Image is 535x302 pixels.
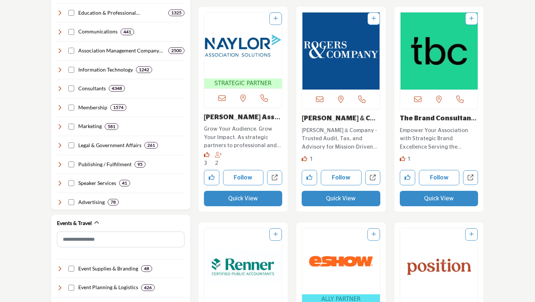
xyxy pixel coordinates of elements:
h4: Advertising: Agencies, services, and promotional products that help organizations enhance brand v... [78,199,105,206]
h4: Association Management Company (AMC): Professional management, strategic guidance, and operationa... [78,47,165,54]
b: 78 [111,200,116,205]
span: 1 [407,156,411,162]
button: Quick View [204,191,283,206]
input: Select Advertising checkbox [68,199,74,205]
button: Like company [204,170,219,185]
div: Followers [215,152,223,168]
div: 95 Results For Publishing / Fulfillment [134,161,146,168]
a: Add To List [273,16,278,21]
input: Select Communications checkbox [68,29,74,35]
div: 1242 Results For Information Technology [136,66,152,73]
input: Select Speaker Services checkbox [68,180,74,186]
button: Follow [223,170,264,185]
i: Like [302,156,307,161]
a: Add To List [273,232,278,237]
h2: Events & Travel [57,219,92,227]
button: Follow [419,170,460,185]
input: Select Consultants checkbox [68,85,74,91]
a: Add To List [469,16,474,21]
input: Select Education & Professional Development checkbox [68,10,74,16]
h4: Membership: Services and strategies for member engagement, retention, communication, and research... [78,104,107,111]
div: 261 Results For Legal & Government Affairs [144,142,158,149]
img: eShow [302,228,380,294]
span: 3 [204,160,207,166]
div: 426 Results For Event Planning & Logistics [141,284,155,291]
a: Open rogers-company-pllc in new tab [365,170,380,185]
a: Add To List [469,232,474,237]
button: Follow [321,170,362,185]
div: 441 Results For Communications [121,29,134,35]
b: 1242 [139,67,149,72]
b: 1325 [171,10,182,15]
h4: Communications: Services for messaging, public relations, video production, webinars, and content... [78,28,118,35]
input: Select Publishing / Fulfillment checkbox [68,161,74,167]
h4: Marketing: Strategies and services for audience acquisition, branding, research, and digital and ... [78,123,102,130]
input: Select Marketing checkbox [68,124,74,130]
h3: Naylor Association Solutions [204,114,283,122]
img: The Brand Consultancy [400,12,478,90]
h4: Speaker Services: Expert speakers, coaching, and leadership development programs, along with spea... [78,179,116,187]
div: 78 Results For Advertising [108,199,119,205]
b: 2500 [171,48,182,53]
b: 261 [147,143,155,148]
h4: Event Planning & Logistics: Event planning, venue selection, and on-site management for meetings,... [78,284,138,291]
i: Like [400,156,405,161]
div: 41 Results For Speaker Services [119,180,130,186]
div: 4348 Results For Consultants [109,85,125,92]
input: Select Information Technology checkbox [68,67,74,73]
input: Search Category [57,232,184,247]
a: Open Listing in new tab [400,12,478,90]
div: 581 Results For Marketing [105,123,118,130]
a: Open Listing in new tab [204,12,282,88]
b: 426 [144,285,152,290]
b: 4348 [112,86,122,91]
b: 581 [108,124,115,129]
div: 2500 Results For Association Management Company (AMC) [168,47,184,54]
a: The Brand Consultanc... [400,115,477,130]
h4: Information Technology: Technology solutions, including software, cybersecurity, cloud computing,... [78,66,133,73]
h4: Event Supplies & Branding: Customized event materials such as badges, branded merchandise, lanyar... [78,265,138,272]
i: Likes [204,152,209,157]
div: 48 Results For Event Supplies & Branding [141,265,152,272]
h4: Legal & Government Affairs: Legal services, advocacy, lobbying, and government relations to suppo... [78,142,141,149]
button: Quick View [302,191,380,206]
a: [PERSON_NAME] & Company PLL... [302,115,376,130]
a: [PERSON_NAME] Association S... [204,114,280,129]
a: Open the-brand-consultancy in new tab [463,170,478,185]
a: Empower Your Association with Strategic Brand Excellence Serving the Association industry, this e... [400,125,478,152]
input: Select Legal & Government Affairs checkbox [68,142,74,148]
span: 2 [215,160,218,166]
b: 95 [137,162,143,167]
b: 441 [123,29,131,34]
h3: Rogers & Company PLLC [302,115,380,123]
div: 1325 Results For Education & Professional Development [168,10,184,16]
h4: Consultants: Expert guidance across various areas, including technology, marketing, leadership, f... [78,85,106,92]
a: Grow Your Audience. Grow Your Impact. As strategic partners to professional and trade association... [204,123,283,150]
p: Empower Your Association with Strategic Brand Excellence Serving the Association industry, this e... [400,127,478,152]
img: Naylor Association Solutions [204,12,282,79]
button: Quick View [400,191,478,206]
b: 48 [144,266,149,271]
div: 1574 Results For Membership [110,104,126,111]
span: STRATEGIC PARTNER [206,79,281,88]
input: Select Event Supplies & Branding checkbox [68,266,74,272]
input: Select Membership checkbox [68,105,74,110]
span: 1 [310,156,313,162]
a: Open naylor-association-solutions in new tab [267,170,282,185]
a: [PERSON_NAME] & Company - Trusted Audit, Tax, and Advisory for Mission-Driven Organizations At [P... [302,125,380,152]
b: 1574 [113,105,123,110]
input: Select Association Management Company (AMC) checkbox [68,48,74,54]
input: Select Event Planning & Logistics checkbox [68,285,74,291]
a: Open Listing in new tab [302,12,380,90]
h3: The Brand Consultancy [400,115,478,123]
p: [PERSON_NAME] & Company - Trusted Audit, Tax, and Advisory for Mission-Driven Organizations At [P... [302,127,380,152]
b: 41 [122,181,127,186]
h4: Education & Professional Development: Training, certification, career development, and learning s... [78,9,165,17]
button: Like company [302,170,317,185]
p: Grow Your Audience. Grow Your Impact. As strategic partners to professional and trade association... [204,125,283,150]
img: Rogers & Company PLLC [302,12,380,90]
a: Add To List [371,16,376,21]
a: Add To List [371,232,376,237]
button: Like company [400,170,415,185]
h4: Publishing / Fulfillment: Solutions for creating, distributing, and managing publications, direct... [78,161,132,168]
